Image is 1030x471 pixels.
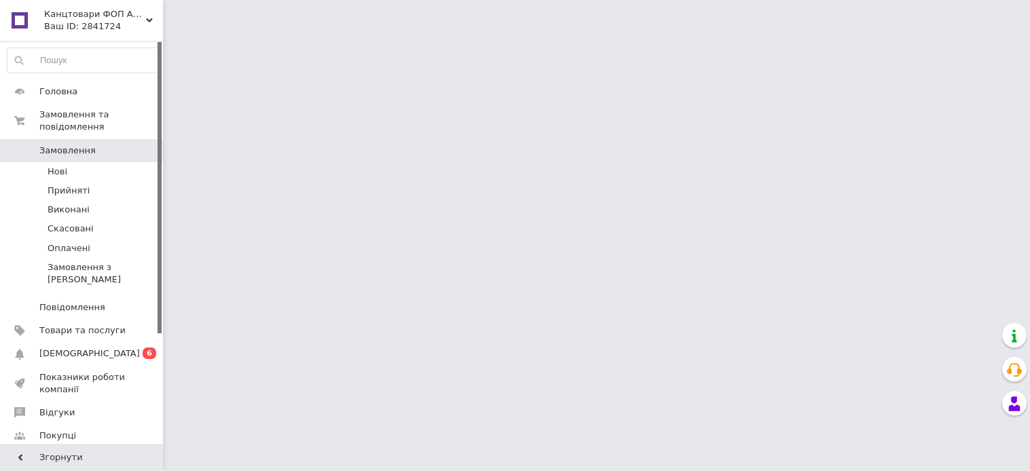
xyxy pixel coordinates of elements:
[143,347,156,359] span: 6
[39,145,96,157] span: Замовлення
[7,48,160,73] input: Пошук
[39,371,126,396] span: Показники роботи компанії
[48,204,90,216] span: Виконані
[39,430,76,442] span: Покупці
[48,185,90,197] span: Прийняті
[39,407,75,419] span: Відгуки
[39,324,126,337] span: Товари та послуги
[39,301,105,314] span: Повідомлення
[48,261,159,286] span: Замовлення з [PERSON_NAME]
[48,166,67,178] span: Нові
[48,223,94,235] span: Скасовані
[44,8,146,20] span: Канцтовари ФОП Алiбаба
[48,242,90,255] span: Оплачені
[39,86,77,98] span: Головна
[39,347,140,360] span: [DEMOGRAPHIC_DATA]
[39,109,163,133] span: Замовлення та повідомлення
[44,20,163,33] div: Ваш ID: 2841724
